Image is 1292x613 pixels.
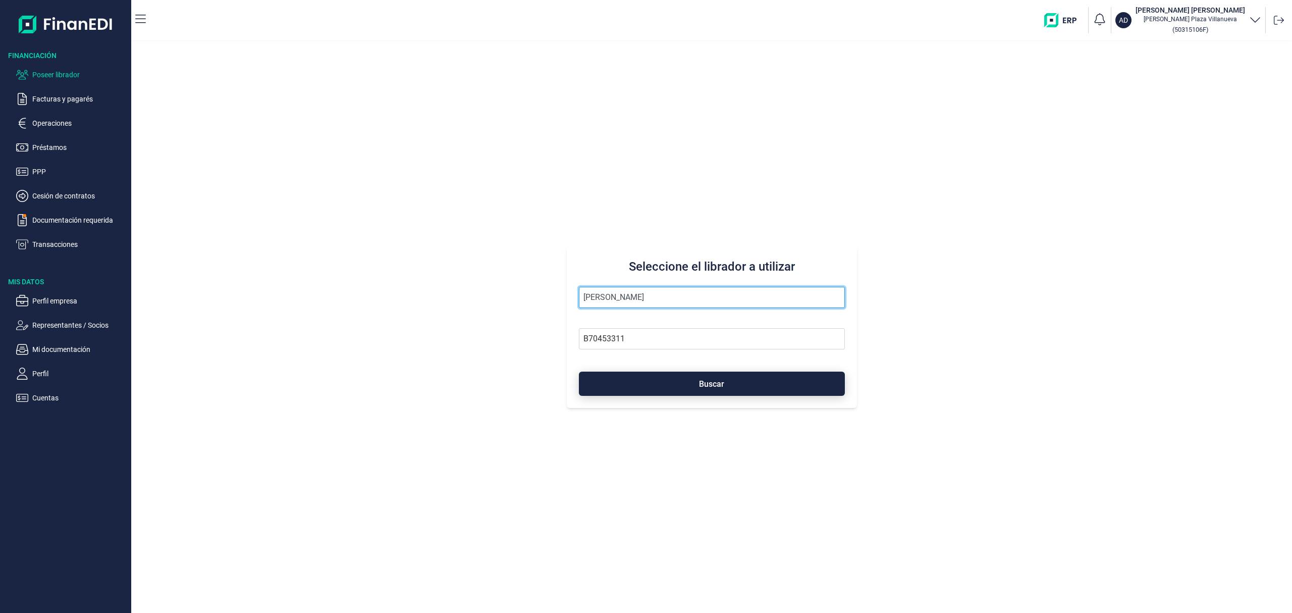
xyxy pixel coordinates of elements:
[1172,26,1208,33] small: Copiar cif
[19,8,113,40] img: Logo de aplicación
[32,392,127,404] p: Cuentas
[32,295,127,307] p: Perfil empresa
[32,319,127,331] p: Representantes / Socios
[16,166,127,178] button: PPP
[32,166,127,178] p: PPP
[579,372,845,396] button: Buscar
[32,93,127,105] p: Facturas y pagarés
[16,214,127,226] button: Documentación requerida
[1044,13,1084,27] img: erp
[32,343,127,355] p: Mi documentación
[1115,5,1261,35] button: AD[PERSON_NAME] [PERSON_NAME][PERSON_NAME] Plaza Villanueva(50315106F)
[16,93,127,105] button: Facturas y pagarés
[579,259,845,275] h3: Seleccione el librador a utilizar
[32,190,127,202] p: Cesión de contratos
[16,295,127,307] button: Perfil empresa
[16,141,127,154] button: Préstamos
[16,343,127,355] button: Mi documentación
[16,190,127,202] button: Cesión de contratos
[1136,15,1245,23] p: [PERSON_NAME] Plaza Villanueva
[32,368,127,380] p: Perfil
[16,368,127,380] button: Perfil
[699,380,724,388] span: Buscar
[16,392,127,404] button: Cuentas
[16,69,127,81] button: Poseer librador
[579,328,845,349] input: Busque por NIF
[32,117,127,129] p: Operaciones
[32,214,127,226] p: Documentación requerida
[579,287,845,308] input: Seleccione la razón social
[32,69,127,81] p: Poseer librador
[32,141,127,154] p: Préstamos
[1136,5,1245,15] h3: [PERSON_NAME] [PERSON_NAME]
[16,238,127,250] button: Transacciones
[16,117,127,129] button: Operaciones
[32,238,127,250] p: Transacciones
[1119,15,1128,25] p: AD
[16,319,127,331] button: Representantes / Socios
